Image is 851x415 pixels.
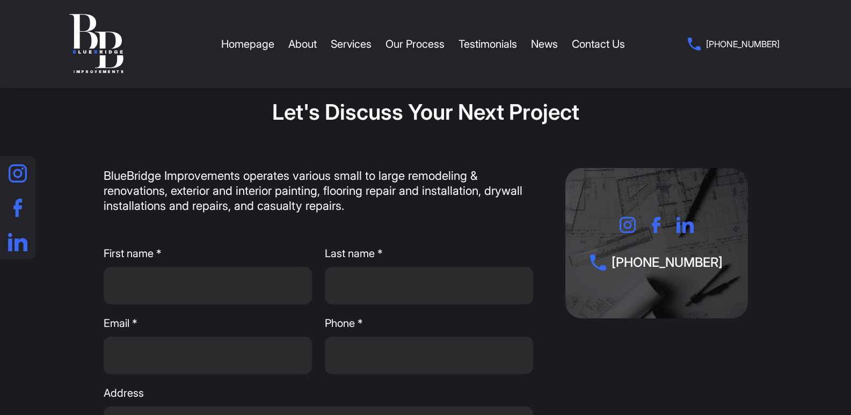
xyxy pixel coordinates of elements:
[325,267,533,304] input: Last name *
[572,28,625,60] a: Contact Us
[688,37,780,52] a: [PHONE_NUMBER]
[104,315,312,331] span: Email *
[104,168,533,213] div: BlueBridge Improvements operates various small to large remodeling & renovations, exterior and in...
[531,28,558,60] a: News
[331,28,372,60] a: Services
[706,37,780,52] span: [PHONE_NUMBER]
[325,315,533,331] span: Phone *
[104,245,312,261] span: First name *
[325,245,533,261] span: Last name *
[71,99,780,168] h2: Let's Discuss Your Next Project
[221,28,274,60] a: Homepage
[386,28,445,60] a: Our Process
[104,337,312,374] input: Email *
[104,385,533,401] span: Address
[104,267,312,304] input: First name *
[288,28,317,60] a: About
[459,28,517,60] a: Testimonials
[325,337,533,374] input: Phone *
[590,254,723,271] a: [PHONE_NUMBER]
